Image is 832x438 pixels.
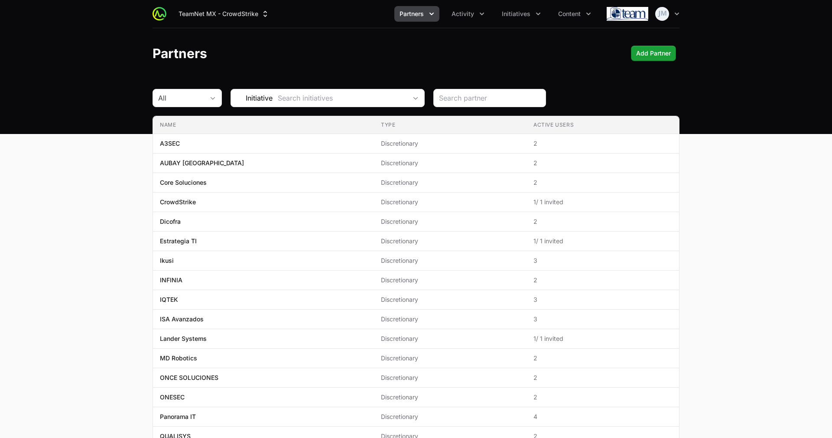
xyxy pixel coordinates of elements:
[381,139,520,148] span: Discretionary
[533,295,672,304] span: 3
[533,159,672,167] span: 2
[533,198,672,206] span: 1 / 1 invited
[439,93,540,103] input: Search partner
[394,6,439,22] div: Partners menu
[160,237,197,245] p: Estrategia TI
[160,354,197,363] p: MD Robotics
[153,7,166,21] img: ActivitySource
[160,217,181,226] p: Dicofra
[394,6,439,22] button: Partners
[160,139,180,148] p: A3SEC
[533,217,672,226] span: 2
[607,5,648,23] img: TeamNet MX
[452,10,474,18] span: Activity
[160,334,207,343] p: Lander Systems
[407,89,424,107] div: Open
[446,6,490,22] div: Activity menu
[160,315,204,324] p: ISA Avanzados
[400,10,424,18] span: Partners
[533,393,672,402] span: 2
[497,6,546,22] button: Initiatives
[533,237,672,245] span: 1 / 1 invited
[381,276,520,284] span: Discretionary
[381,373,520,382] span: Discretionary
[160,256,174,265] p: Ikusi
[160,198,196,206] p: CrowdStrike
[173,6,275,22] button: TeamNet MX - CrowdStrike
[381,412,520,421] span: Discretionary
[231,93,273,103] span: Initiative
[533,256,672,265] span: 3
[558,10,581,18] span: Content
[160,373,218,382] p: ONCE SOLUCIONES
[381,334,520,343] span: Discretionary
[636,48,671,59] span: Add Partner
[160,412,196,421] p: Panorama IT
[153,89,221,107] button: All
[160,295,178,304] p: IQTEK
[533,276,672,284] span: 2
[160,276,182,284] p: INFINIA
[497,6,546,22] div: Initiatives menu
[533,354,672,363] span: 2
[553,6,596,22] button: Content
[381,295,520,304] span: Discretionary
[166,6,596,22] div: Main navigation
[381,178,520,187] span: Discretionary
[631,46,676,61] div: Primary actions
[655,7,669,21] img: Juan Manuel Zuleta
[533,373,672,382] span: 2
[158,93,204,103] div: All
[273,89,407,107] input: Search initiatives
[381,393,520,402] span: Discretionary
[381,198,520,206] span: Discretionary
[381,256,520,265] span: Discretionary
[160,159,244,167] p: AUBAY [GEOGRAPHIC_DATA]
[381,354,520,363] span: Discretionary
[446,6,490,22] button: Activity
[533,315,672,324] span: 3
[381,159,520,167] span: Discretionary
[526,116,679,134] th: Active Users
[533,412,672,421] span: 4
[533,139,672,148] span: 2
[502,10,530,18] span: Initiatives
[381,217,520,226] span: Discretionary
[173,6,275,22] div: Supplier switch menu
[160,393,185,402] p: ONESEC
[381,237,520,245] span: Discretionary
[381,315,520,324] span: Discretionary
[533,334,672,343] span: 1 / 1 invited
[533,178,672,187] span: 2
[160,178,207,187] p: Core Soluciones
[374,116,526,134] th: Type
[153,46,207,61] h1: Partners
[153,116,374,134] th: Name
[631,46,676,61] button: Add Partner
[553,6,596,22] div: Content menu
